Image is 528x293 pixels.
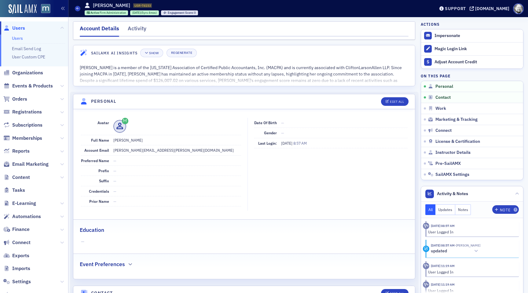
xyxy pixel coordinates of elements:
[12,239,31,246] span: Connect
[421,55,523,69] a: Adjust Account Credit
[91,50,137,56] h4: SailAMX AI Insights
[425,204,436,215] button: All
[421,42,523,55] button: Magic Login Link
[437,191,468,197] span: Activity & Notes
[84,148,109,153] span: Account Email
[423,263,429,269] div: Activity
[113,145,241,155] dd: [PERSON_NAME][EMAIL_ADDRESS][PERSON_NAME][DOMAIN_NAME]
[12,54,45,60] a: User Custom CPE
[381,97,409,106] button: Edit All
[89,189,109,194] span: Credentials
[435,95,451,100] span: Contact
[435,59,520,65] div: Adjust Account Credit
[12,187,25,194] span: Tasks
[455,243,480,247] span: Gina Hammersla
[3,239,31,246] a: Connect
[293,141,307,146] span: 8:57 AM
[9,4,37,14] a: SailAMX
[12,122,42,128] span: Subscriptions
[3,161,49,168] a: Email Marketing
[12,83,53,89] span: Events & Products
[492,205,519,214] button: Note
[113,168,116,173] span: —
[113,135,241,145] dd: [PERSON_NAME]
[431,248,480,254] button: updated
[132,11,141,15] span: [DATE]
[3,213,41,220] a: Automations
[455,204,471,215] button: Notes
[500,208,510,212] div: Note
[3,135,42,142] a: Memberships
[435,46,520,52] div: Magic Login Link
[435,150,471,155] span: Instructor Details
[431,224,455,228] time: 8/4/2025 08:57 AM
[3,226,30,233] a: Finance
[264,130,277,135] span: Gender
[99,178,109,183] span: Suffix
[3,69,43,76] a: Organizations
[423,223,429,229] div: Activity
[421,21,440,27] h4: Actions
[87,11,126,15] a: Active Firm Administration
[100,11,126,15] span: Firm Administration
[435,106,446,111] span: Work
[93,2,130,9] h1: [PERSON_NAME]
[435,139,480,144] span: License & Certification
[3,96,27,102] a: Orders
[132,11,157,15] div: (5yrs 4mos)
[428,269,515,275] div: User Logged In
[113,189,116,194] span: —
[435,128,452,133] span: Connect
[3,278,31,285] a: Settings
[435,172,469,177] span: SailAMX Settings
[12,174,30,181] span: Content
[81,158,109,163] span: Preferred Name
[113,178,116,183] span: —
[431,282,455,287] time: 7/16/2025 11:19 AM
[12,69,43,76] span: Organizations
[80,226,104,234] h2: Education
[12,135,42,142] span: Memberships
[80,260,125,268] h2: Event Preferences
[3,122,42,128] a: Subscriptions
[435,84,453,89] span: Personal
[12,148,30,154] span: Reports
[167,49,197,57] button: Regenerate
[431,248,447,254] h5: updated
[3,109,42,115] a: Registrations
[12,161,49,168] span: Email Marketing
[149,51,159,55] div: Show
[168,11,196,15] div: 0
[390,100,404,103] div: Edit All
[258,141,277,146] span: Last Login:
[81,239,408,245] span: —
[140,49,163,57] button: Show
[281,120,284,125] span: —
[3,265,30,272] a: Imports
[12,200,36,207] span: E-Learning
[3,25,25,32] a: Users
[12,226,30,233] span: Finance
[12,109,42,115] span: Registrations
[3,83,53,89] a: Events & Products
[12,278,31,285] span: Settings
[90,11,100,15] span: Active
[3,187,25,194] a: Tasks
[12,96,27,102] span: Orders
[12,25,25,32] span: Users
[3,148,30,154] a: Reports
[161,10,198,15] div: Engagement Score: 0
[97,120,109,125] span: Avatar
[12,265,30,272] span: Imports
[3,252,29,259] a: Exports
[435,161,461,166] span: Pre-SailAMX
[423,281,429,288] div: Activity
[431,264,455,268] time: 7/16/2025 11:19 AM
[37,4,50,14] a: View Homepage
[12,35,23,41] a: Users
[12,213,41,220] span: Automations
[475,6,509,11] div: [DOMAIN_NAME]
[445,6,466,11] div: Support
[168,11,194,15] span: Engagement Score :
[281,130,284,135] span: —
